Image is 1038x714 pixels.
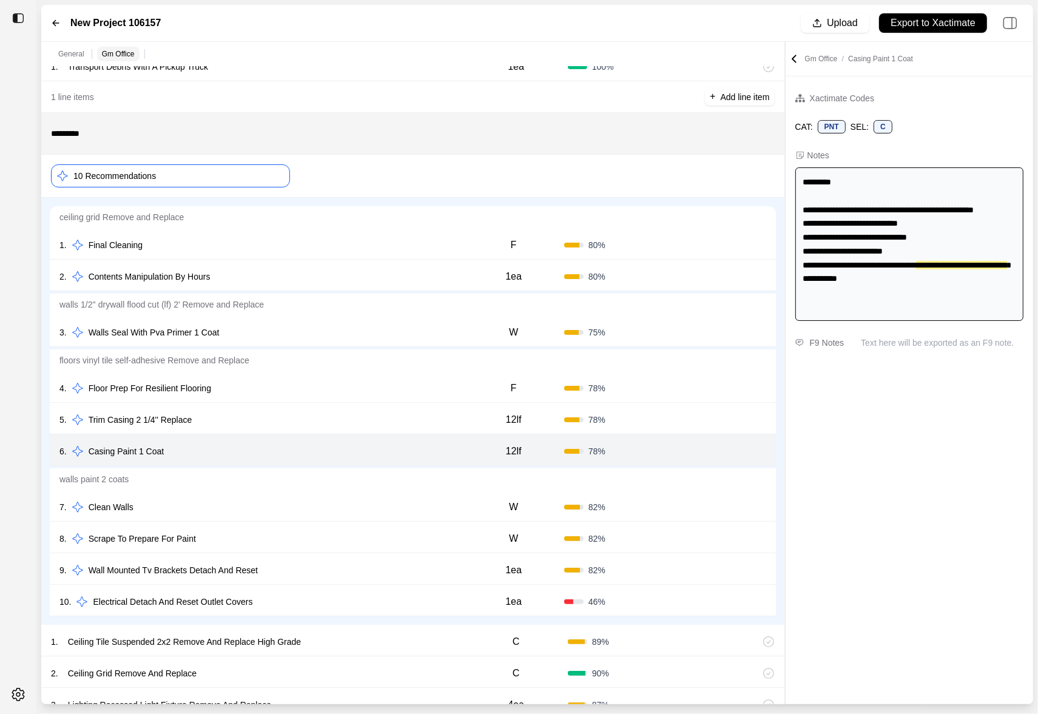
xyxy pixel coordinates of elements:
[588,564,605,576] span: 82 %
[84,499,138,516] p: Clean Walls
[58,49,84,59] p: General
[874,120,892,133] div: C
[891,16,976,30] p: Export to Xactimate
[588,414,605,426] span: 78 %
[997,10,1023,36] img: right-panel.svg
[50,294,776,315] p: walls 1/2'' drywall flood cut (lf) 2' Remove and Replace
[509,325,518,340] p: W
[801,13,869,33] button: Upload
[59,326,67,338] p: 3 .
[511,381,517,396] p: F
[12,12,24,24] img: toggle sidebar
[592,61,614,73] span: 100 %
[588,239,605,251] span: 80 %
[506,444,522,459] p: 12lf
[588,271,605,283] span: 80 %
[508,59,524,74] p: 1ea
[59,239,67,251] p: 1 .
[50,468,776,490] p: walls paint 2 coats
[84,530,201,547] p: Scrape To Prepare For Paint
[505,269,522,284] p: 1ea
[59,271,67,283] p: 2 .
[508,698,524,712] p: 4ea
[511,238,517,252] p: F
[592,667,609,679] span: 90 %
[505,563,522,578] p: 1ea
[505,594,522,609] p: 1ea
[509,500,518,514] p: W
[50,349,776,371] p: floors vinyl tile self-adhesive Remove and Replace
[588,326,605,338] span: 75 %
[84,237,148,254] p: Final Cleaning
[805,54,914,64] p: Gm Office
[63,696,276,713] p: Lighting Recessed Light Fixture Remove And Replace
[51,699,58,711] p: 3 .
[848,55,913,63] span: Casing Paint 1 Coat
[59,596,71,608] p: 10 .
[807,149,830,161] div: Notes
[70,16,161,30] label: New Project 106157
[513,666,520,681] p: C
[59,564,67,576] p: 9 .
[84,380,216,397] p: Floor Prep For Resilient Flooring
[710,90,715,104] p: +
[59,382,67,394] p: 4 .
[84,443,169,460] p: Casing Paint 1 Coat
[51,61,58,73] p: 1 .
[59,414,67,426] p: 5 .
[51,636,58,648] p: 1 .
[73,170,156,182] p: 10 Recommendations
[592,699,609,711] span: 87 %
[810,335,844,350] div: F9 Notes
[84,324,224,341] p: Walls Seal With Pva Primer 1 Coat
[51,667,58,679] p: 2 .
[827,16,858,30] p: Upload
[102,49,135,59] p: Gm Office
[59,501,67,513] p: 7 .
[588,596,605,608] span: 46 %
[506,413,522,427] p: 12lf
[50,206,776,228] p: ceiling grid Remove and Replace
[861,337,1023,349] p: Text here will be exported as an F9 note.
[705,89,774,106] button: +Add line item
[818,120,846,133] div: PNT
[88,593,257,610] p: Electrical Detach And Reset Outlet Covers
[63,633,306,650] p: Ceiling Tile Suspended 2x2 Remove And Replace High Grade
[63,58,213,75] p: Transport Debris With A Pickup Truck
[84,562,263,579] p: Wall Mounted Tv Brackets Detach And Reset
[721,91,770,103] p: Add line item
[879,13,987,33] button: Export to Xactimate
[588,445,605,457] span: 78 %
[810,91,875,106] div: Xactimate Codes
[588,533,605,545] span: 82 %
[513,635,520,649] p: C
[51,91,94,103] p: 1 line items
[84,411,197,428] p: Trim Casing 2 1/4'' Replace
[84,268,215,285] p: Contents Manipulation By Hours
[795,339,804,346] img: comment
[588,501,605,513] span: 82 %
[63,665,201,682] p: Ceiling Grid Remove And Replace
[795,121,813,133] p: CAT:
[837,55,848,63] span: /
[509,531,518,546] p: W
[59,533,67,545] p: 8 .
[851,121,869,133] p: SEL:
[592,636,609,648] span: 89 %
[588,382,605,394] span: 78 %
[59,445,67,457] p: 6 .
